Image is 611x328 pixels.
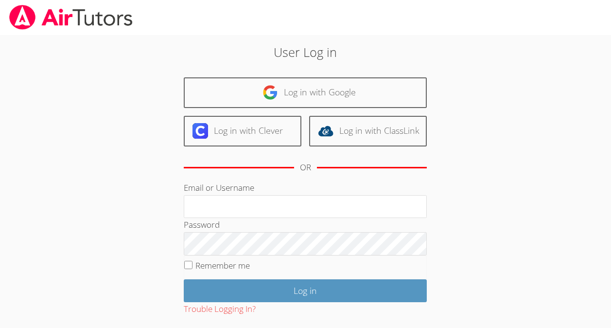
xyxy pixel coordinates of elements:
img: airtutors_banner-c4298cdbf04f3fff15de1276eac7730deb9818008684d7c2e4769d2f7ddbe033.png [8,5,134,30]
label: Password [184,219,220,230]
a: Log in with ClassLink [309,116,427,146]
input: Log in [184,279,427,302]
h2: User Log in [140,43,471,61]
img: classlink-logo-d6bb404cc1216ec64c9a2012d9dc4662098be43eaf13dc465df04b49fa7ab582.svg [318,123,333,139]
div: OR [300,161,311,175]
img: clever-logo-6eab21bc6e7a338710f1a6ff85c0baf02591cd810cc4098c63d3a4b26e2feb20.svg [192,123,208,139]
img: google-logo-50288ca7cdecda66e5e0955fdab243c47b7ad437acaf1139b6f446037453330a.svg [262,85,278,100]
label: Email or Username [184,182,254,193]
button: Trouble Logging In? [184,302,256,316]
label: Remember me [195,260,250,271]
a: Log in with Google [184,77,427,108]
a: Log in with Clever [184,116,301,146]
